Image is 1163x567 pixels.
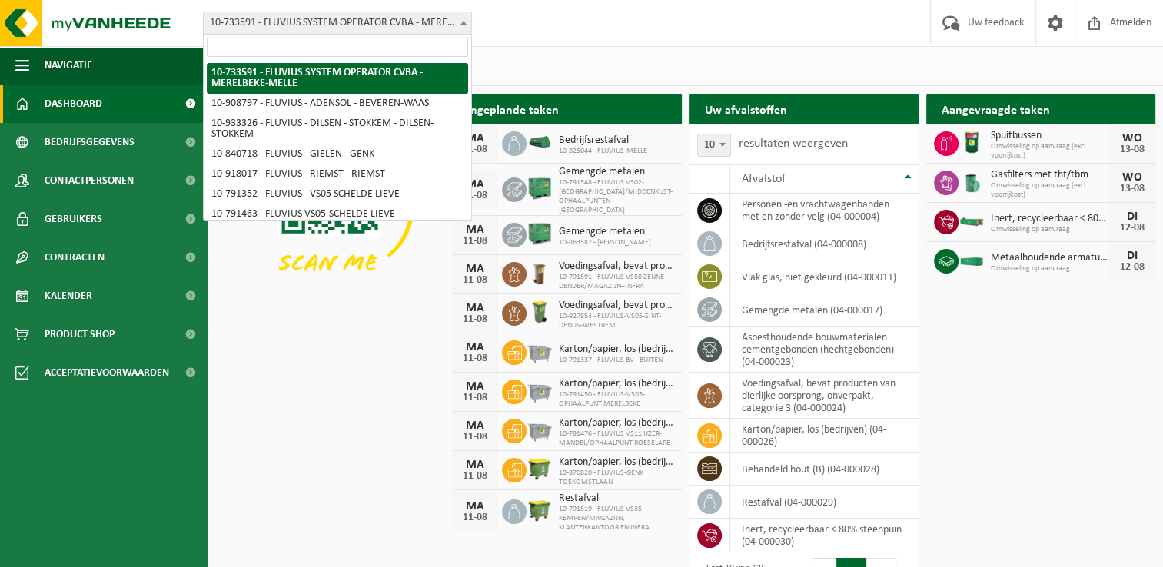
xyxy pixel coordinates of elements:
[45,161,134,200] span: Contactpersonen
[559,147,647,156] span: 10-825044 - FLUVIUS-MELLE
[739,138,848,150] label: resultaten weergeven
[730,453,919,486] td: behandeld hout (B) (04-000028)
[991,142,1109,161] span: Omwisseling op aanvraag (excl. voorrijkost)
[559,273,673,291] span: 10-791591 - FLUVIUS VS50 ZENNE-DENDER/MAGAZIJN+INFRA
[730,519,919,552] td: inert, recycleerbaar < 80% steenpuin (04-000030)
[559,178,673,215] span: 10-791348 - FLUVIUS VS02-[GEOGRAPHIC_DATA]/MIDDENKUST-OPHAALPUNTEN [GEOGRAPHIC_DATA]
[527,220,553,247] img: PB-HB-1400-HPE-GN-01
[730,419,919,453] td: karton/papier, los (bedrijven) (04-000026)
[45,238,105,277] span: Contracten
[527,299,553,325] img: WB-0140-HPE-GN-50
[460,341,490,353] div: MA
[559,238,651,247] span: 10-863587 - [PERSON_NAME]
[207,204,468,235] li: 10-791463 - FLUVIUS VS05-SCHELDE LIEVE-KLANTENKANTOOR EEKLO - EEKLO
[45,277,92,315] span: Kalender
[460,275,490,286] div: 11-08
[559,429,673,448] span: 10-791476 - FLUVIUS VS11 IJZER-MANDEL/OPHAALPUNT ROESELARE
[460,380,490,393] div: MA
[460,132,490,144] div: MA
[527,416,553,443] img: WB-2500-GAL-GY-01
[527,456,553,482] img: WB-1100-HPE-GN-50
[991,181,1109,200] span: Omwisseling op aanvraag (excl. voorrijkost)
[460,302,490,314] div: MA
[730,327,919,373] td: asbesthoudende bouwmaterialen cementgebonden (hechtgebonden) (04-000023)
[689,94,802,124] h2: Uw afvalstoffen
[559,505,673,532] span: 10-791519 - FLUVIUS VS35 KEMPEN/MAGAZIJN, KLANTENKANTOOR EN INFRA
[559,166,673,178] span: Gemengde metalen
[207,114,468,144] li: 10-933326 - FLUVIUS - DILSEN - STOKKEM - DILSEN-STOKKEM
[460,224,490,236] div: MA
[45,85,102,123] span: Dashboard
[991,213,1109,225] span: Inert, recycleerbaar < 80% steenpuin
[730,227,919,260] td: bedrijfsrestafval (04-000008)
[926,94,1065,124] h2: Aangevraagde taken
[991,264,1109,274] span: Omwisseling op aanvraag
[207,164,468,184] li: 10-918017 - FLUVIUS - RIEMST - RIEMST
[559,312,673,330] span: 10-927854 - FLUVIUS-VS05-SINT-DENIJS-WESTREM
[203,12,472,35] span: 10-733591 - FLUVIUS SYSTEM OPERATOR CVBA - MERELBEKE-MELLE
[1117,211,1148,223] div: DI
[991,130,1109,142] span: Spuitbussen
[730,293,919,327] td: gemengde metalen (04-000017)
[698,134,730,156] span: 10
[45,46,92,85] span: Navigatie
[1117,144,1148,155] div: 13-08
[559,356,673,365] span: 10-791337 - FLUVIUS BV - BUITEN
[559,417,673,429] span: Karton/papier, los (bedrijven)
[460,432,490,443] div: 11-08
[460,459,490,471] div: MA
[207,144,468,164] li: 10-840718 - FLUVIUS - GIELEN - GENK
[991,169,1109,181] span: Gasfilters met tht/tbm
[559,456,673,469] span: Karton/papier, los (bedrijven)
[730,373,919,419] td: voedingsafval, bevat producten van dierlijke oorsprong, onverpakt, categorie 3 (04-000024)
[559,260,673,273] span: Voedingsafval, bevat producten van dierlijke oorsprong, onverpakt, categorie 3
[45,315,115,353] span: Product Shop
[527,497,553,523] img: WB-1100-HPE-GN-50
[460,144,490,155] div: 11-08
[460,353,490,364] div: 11-08
[730,194,919,227] td: personen -en vrachtwagenbanden met en zonder velg (04-000004)
[559,343,673,356] span: Karton/papier, los (bedrijven)
[207,63,468,94] li: 10-733591 - FLUVIUS SYSTEM OPERATOR CVBA - MERELBEKE-MELLE
[460,512,490,523] div: 11-08
[527,260,553,286] img: WB-0140-HPE-BN-01
[207,184,468,204] li: 10-791352 - FLUVIUS - VS05 SCHELDE LIEVE
[527,338,553,364] img: WB-2500-GAL-GY-01
[460,500,490,512] div: MA
[1117,171,1148,184] div: WO
[559,492,673,505] span: Restafval
[452,94,574,124] h2: Ingeplande taken
[559,300,673,312] span: Voedingsafval, bevat producten van dierlijke oorsprong, onverpakt, categorie 3
[559,134,647,147] span: Bedrijfsrestafval
[45,200,102,238] span: Gebruikers
[559,226,651,238] span: Gemengde metalen
[204,12,471,34] span: 10-733591 - FLUVIUS SYSTEM OPERATOR CVBA - MERELBEKE-MELLE
[207,94,468,114] li: 10-908797 - FLUVIUS - ADENSOL - BEVEREN-WAAS
[460,419,490,432] div: MA
[742,173,786,185] span: Afvalstof
[1117,184,1148,194] div: 13-08
[559,390,673,409] span: 10-791450 - FLUVIUS-VS05-OPHAALPUNT MERELBEKE
[730,486,919,519] td: restafval (04-000029)
[959,253,985,267] img: HK-XC-20-GN-00
[991,252,1109,264] span: Metaalhoudende armaturen
[45,123,135,161] span: Bedrijfsgegevens
[460,471,490,482] div: 11-08
[959,129,985,155] img: PB-OT-0200-MET-00-03
[460,393,490,403] div: 11-08
[1117,250,1148,262] div: DI
[1117,132,1148,144] div: WO
[460,263,490,275] div: MA
[959,214,985,227] img: HK-XC-10-GN-00
[730,260,919,293] td: vlak glas, niet gekleurd (04-000011)
[559,469,673,487] span: 10-870820 - FLUVIUS-GENK TOEKOMSTLAAN
[460,236,490,247] div: 11-08
[991,225,1109,234] span: Omwisseling op aanvraag
[1117,223,1148,234] div: 12-08
[527,135,553,149] img: HK-XK-22-GN-00
[527,377,553,403] img: WB-2500-GAL-GY-01
[460,314,490,325] div: 11-08
[559,378,673,390] span: Karton/papier, los (bedrijven)
[1117,262,1148,273] div: 12-08
[460,191,490,201] div: 11-08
